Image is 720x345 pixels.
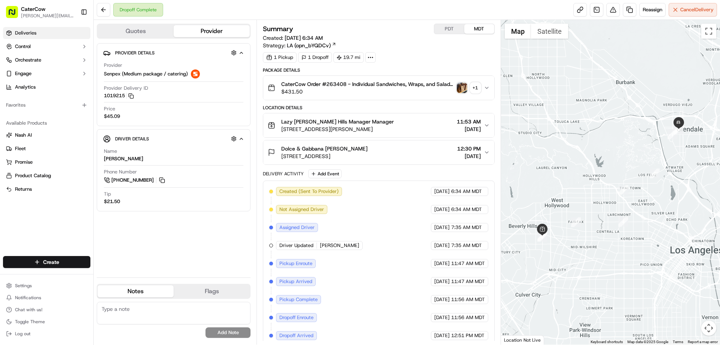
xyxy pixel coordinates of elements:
[464,24,494,34] button: MDT
[285,35,323,41] span: [DATE] 6:34 AM
[643,6,662,13] span: Reassign
[470,83,481,93] div: + 1
[279,242,313,249] span: Driver Updated
[434,314,450,321] span: [DATE]
[501,335,544,345] div: Location Not Live
[104,198,120,205] div: $21.50
[15,319,45,325] span: Toggle Theme
[25,79,95,85] div: We're available if you need us!
[104,191,111,197] span: Tip
[457,83,467,93] img: photo_proof_of_delivery image
[451,206,482,213] span: 6:34 AM MDT
[25,72,123,79] div: Start new chat
[281,152,367,160] span: [STREET_ADDRESS]
[263,52,297,63] div: 1 Pickup
[701,321,716,336] button: Map camera controls
[97,285,174,297] button: Notes
[281,118,394,125] span: Lazy [PERSON_NAME] Hills Manager Manager
[15,70,31,77] span: Engage
[71,109,120,116] span: API Documentation
[3,292,90,303] button: Notifications
[3,304,90,315] button: Chat with us!
[21,5,45,13] button: CaterCow
[60,106,123,119] a: 💻API Documentation
[7,72,21,85] img: 1736555255976-a54dd68f-1ca7-489b-9aae-adbdc363a1c4
[537,232,547,242] div: 2
[3,117,90,129] div: Available Products
[6,172,87,179] a: Product Catalog
[3,256,90,268] button: Create
[457,152,481,160] span: [DATE]
[263,105,494,111] div: Location Details
[15,331,30,337] span: Log out
[111,177,154,184] span: [PHONE_NUMBER]
[701,24,716,39] button: Toggle fullscreen view
[6,132,87,139] a: Nash AI
[281,80,453,88] span: CaterCow Order #263408 - Individual Sandwiches, Wraps, and Salads for 20 people
[6,159,87,166] a: Promise
[104,155,143,162] div: [PERSON_NAME]
[103,133,244,145] button: Driver Details
[279,188,339,195] span: Created (Sent To Provider)
[618,217,628,227] div: 4
[279,206,324,213] span: Not Assigned Driver
[571,217,581,227] div: 3
[680,6,714,13] span: Cancel Delivery
[191,69,200,78] img: senpex-logo.png
[308,169,342,178] button: Add Event
[104,85,148,92] span: Provider Delivery ID
[104,169,137,175] span: Phone Number
[667,130,677,139] div: 7
[19,48,135,56] input: Got a question? Start typing here...
[591,339,623,345] button: Keyboard shortcuts
[279,278,312,285] span: Pickup Arrived
[434,296,450,303] span: [DATE]
[15,172,51,179] span: Product Catalog
[3,41,90,53] button: Control
[531,24,568,39] button: Show satellite imagery
[451,260,485,267] span: 11:47 AM MDT
[287,42,336,49] a: LA (opn_bYQDCv)
[263,140,494,164] button: Dolce & Gabbana [PERSON_NAME][STREET_ADDRESS]12:30 PM[DATE]
[21,13,75,19] span: [PERSON_NAME][EMAIL_ADDRESS][DOMAIN_NAME]
[103,47,244,59] button: Provider Details
[298,52,332,63] div: 1 Dropoff
[15,43,31,50] span: Control
[451,332,484,339] span: 12:51 PM MDT
[263,34,323,42] span: Created:
[7,30,136,42] p: Welcome 👋
[457,118,481,125] span: 11:53 AM
[174,25,250,37] button: Provider
[53,127,91,133] a: Powered byPylon
[3,99,90,111] div: Favorites
[15,30,36,36] span: Deliveries
[279,260,312,267] span: Pickup Enroute
[3,3,78,21] button: CaterCow[PERSON_NAME][EMAIL_ADDRESS][DOMAIN_NAME]
[673,340,683,344] a: Terms (opens in new tab)
[287,42,331,49] span: LA (opn_bYQDCv)
[3,81,90,93] a: Analytics
[3,183,90,195] button: Returns
[104,148,117,155] span: Name
[263,113,494,137] button: Lazy [PERSON_NAME] Hills Manager Manager[STREET_ADDRESS][PERSON_NAME]11:53 AM[DATE]
[127,74,136,83] button: Start new chat
[43,258,59,266] span: Create
[263,171,304,177] div: Delivery Activity
[639,3,666,17] button: Reassign
[3,170,90,182] button: Product Catalog
[15,295,41,301] span: Notifications
[104,105,115,112] span: Price
[3,316,90,327] button: Toggle Theme
[688,340,718,344] a: Report a map error
[104,92,134,99] button: 1019215
[320,242,359,249] span: [PERSON_NAME]
[104,62,122,69] span: Provider
[333,52,364,63] div: 19.7 mi
[457,83,481,93] button: photo_proof_of_delivery image+1
[619,185,628,195] div: 5
[3,27,90,39] a: Deliveries
[263,67,494,73] div: Package Details
[451,224,482,231] span: 7:35 AM MDT
[281,88,453,95] span: $431.50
